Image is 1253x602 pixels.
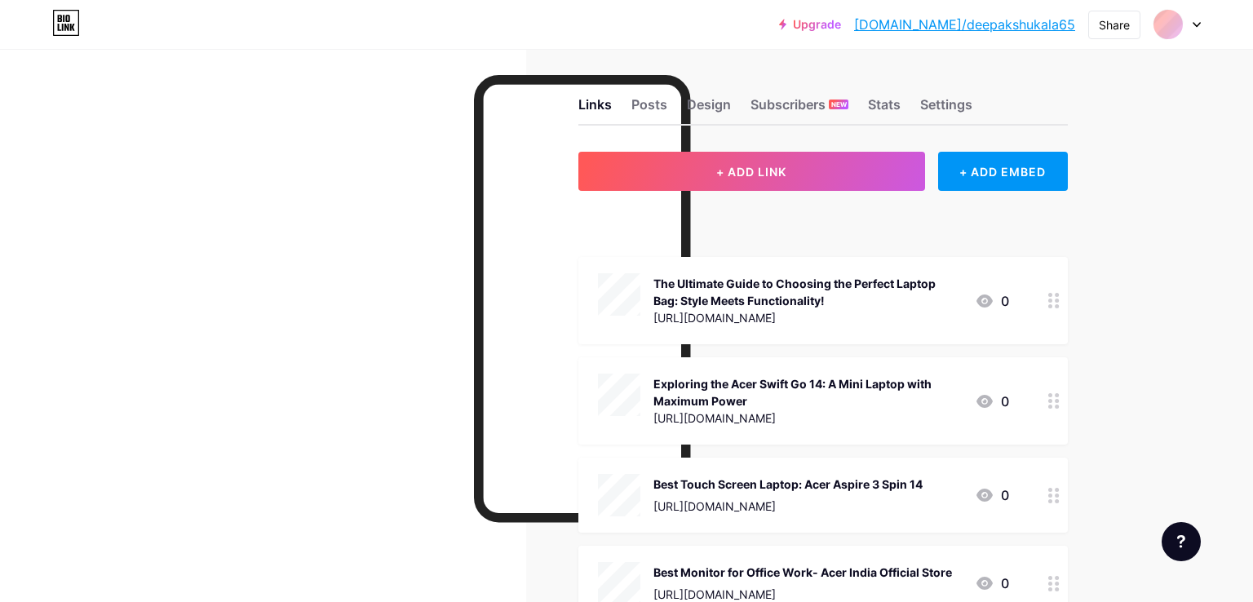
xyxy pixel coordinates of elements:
div: Best Monitor for Office Work- Acer India Official Store [653,564,952,581]
div: Exploring the Acer Swift Go 14: A Mini Laptop with Maximum Power [653,375,962,409]
button: + ADD LINK [578,152,925,191]
div: Posts [631,95,667,124]
a: [DOMAIN_NAME]/deepakshukala65 [854,15,1075,34]
div: Design [687,95,731,124]
div: 0 [975,485,1009,505]
span: + ADD LINK [716,165,786,179]
div: [URL][DOMAIN_NAME] [653,409,962,427]
div: [URL][DOMAIN_NAME] [653,498,923,515]
div: [URL][DOMAIN_NAME] [653,309,962,326]
div: Links [578,95,612,124]
div: The Ultimate Guide to Choosing the Perfect Laptop Bag: Style Meets Functionality! [653,275,962,309]
div: 0 [975,291,1009,311]
div: + ADD EMBED [938,152,1068,191]
div: Stats [868,95,901,124]
span: NEW [831,100,847,109]
a: Upgrade [779,18,841,31]
div: Share [1099,16,1130,33]
div: 0 [975,392,1009,411]
div: 0 [975,573,1009,593]
div: Best Touch Screen Laptop: Acer Aspire 3 Spin 14 [653,476,923,493]
div: Subscribers [750,95,848,124]
div: Settings [920,95,972,124]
